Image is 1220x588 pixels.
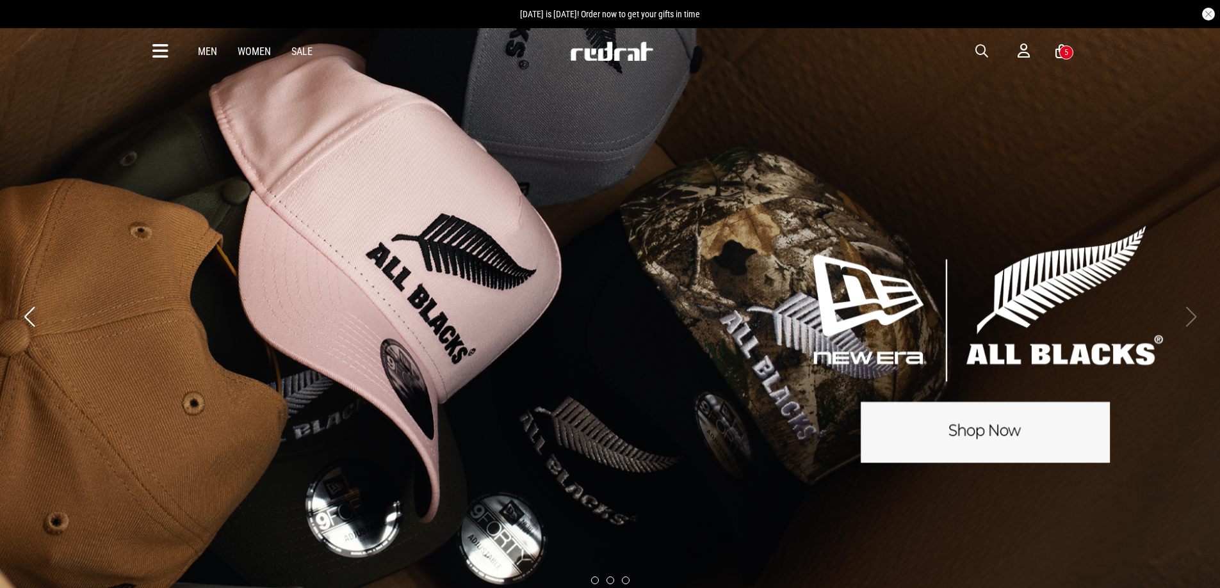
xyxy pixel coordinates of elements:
[238,45,271,58] a: Women
[198,45,217,58] a: Men
[1055,45,1068,58] a: 5
[291,45,313,58] a: Sale
[20,303,38,331] button: Previous slide
[1064,48,1068,57] div: 5
[569,42,654,61] img: Redrat logo
[1182,303,1200,331] button: Next slide
[520,9,700,19] span: [DATE] is [DATE]! Order now to get your gifts in time
[10,5,49,44] button: Open LiveChat chat widget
